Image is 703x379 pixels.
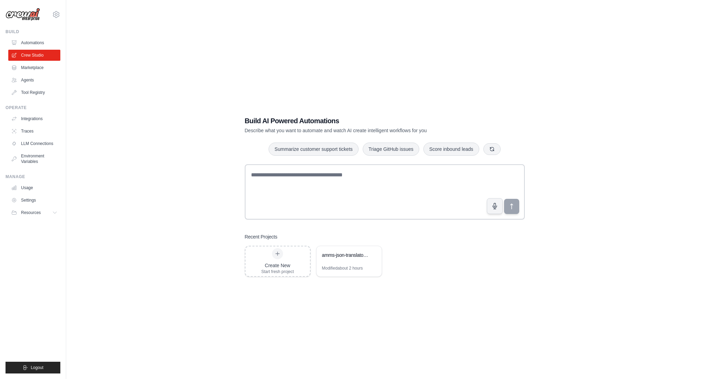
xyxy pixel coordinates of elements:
a: Crew Studio [8,50,60,61]
a: Environment Variables [8,150,60,167]
button: Resources [8,207,60,218]
img: Logo [6,8,40,21]
a: Agents [8,75,60,86]
div: Manage [6,174,60,179]
p: Describe what you want to automate and watch AI create intelligent workflows for you [245,127,476,134]
div: Operate [6,105,60,110]
h1: Build AI Powered Automations [245,116,476,126]
span: Resources [21,210,41,215]
a: Traces [8,126,60,137]
button: Click to speak your automation idea [487,198,503,214]
a: LLM Connections [8,138,60,149]
h3: Recent Projects [245,233,278,240]
div: amms-json-translator-crew [322,252,369,259]
a: Integrations [8,113,60,124]
a: Usage [8,182,60,193]
div: Build [6,29,60,35]
a: Settings [8,195,60,206]
button: Triage GitHub issues [363,143,419,156]
span: Logout [31,365,43,370]
a: Tool Registry [8,87,60,98]
button: Score inbound leads [423,143,479,156]
a: Marketplace [8,62,60,73]
a: Automations [8,37,60,48]
div: Modified about 2 hours [322,265,363,271]
div: Create New [261,262,294,269]
button: Get new suggestions [483,143,501,155]
button: Logout [6,362,60,373]
button: Summarize customer support tickets [269,143,358,156]
div: Start fresh project [261,269,294,274]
